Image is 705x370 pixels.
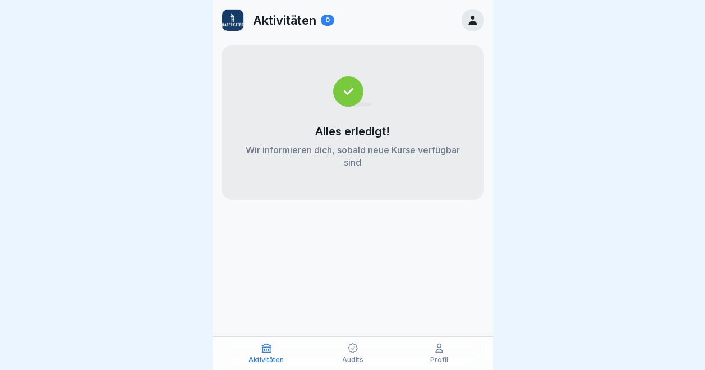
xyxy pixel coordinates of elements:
[430,356,448,364] p: Profil
[253,13,316,28] p: Aktivitäten
[244,144,462,168] p: Wir informieren dich, sobald neue Kurse verfügbar sind
[248,356,284,364] p: Aktivitäten
[342,356,363,364] p: Audits
[321,15,334,26] div: 0
[333,76,372,107] img: completed.svg
[222,10,243,31] img: vmbhct3e1r0r0cajx8zxu8fl.png
[315,125,390,138] p: Alles erledigt!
